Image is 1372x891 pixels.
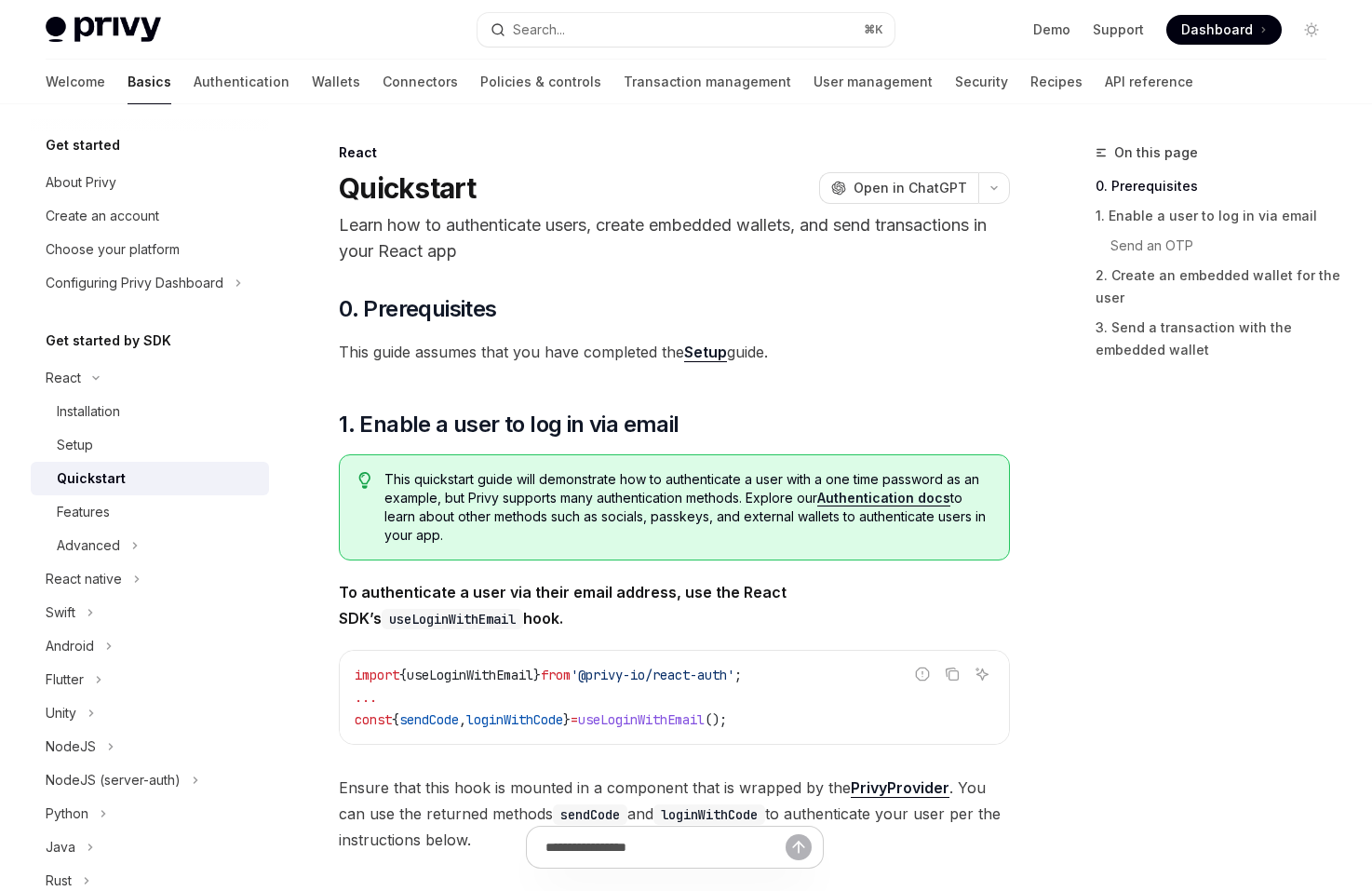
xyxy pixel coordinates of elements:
[383,60,458,104] a: Connectors
[541,667,571,683] span: from
[31,361,269,395] button: Toggle React section
[355,667,399,683] span: import
[734,667,742,683] span: ;
[399,667,407,683] span: {
[57,467,126,490] div: Quickstart
[478,13,894,47] button: Open search
[624,60,791,104] a: Transaction management
[459,711,466,728] span: ,
[1105,60,1193,104] a: API reference
[399,711,459,728] span: sendCode
[786,834,812,860] button: Send message
[46,238,180,261] div: Choose your platform
[46,367,81,389] div: React
[339,583,787,628] strong: To authenticate a user via their email address, use the React SDK’s hook.
[705,711,727,728] span: ();
[910,662,935,686] button: Report incorrect code
[1096,261,1341,313] a: 2. Create an embedded wallet for the user
[31,562,269,596] button: Toggle React native section
[545,827,786,868] input: Ask a question...
[339,339,1010,365] span: This guide assumes that you have completed the guide.
[57,434,93,456] div: Setup
[384,470,990,545] span: This quickstart guide will demonstrate how to authenticate a user with a one time password as an ...
[355,689,377,706] span: ...
[571,667,734,683] span: '@privy-io/react-auth'
[355,711,392,728] span: const
[57,400,120,423] div: Installation
[1096,201,1341,231] a: 1. Enable a user to log in via email
[57,534,120,557] div: Advanced
[46,668,84,691] div: Flutter
[480,60,601,104] a: Policies & controls
[31,462,269,495] a: Quickstart
[466,711,563,728] span: loginWithCode
[31,166,269,199] a: About Privy
[1096,231,1341,261] a: Send an OTP
[970,662,994,686] button: Ask AI
[339,410,679,439] span: 1. Enable a user to log in via email
[46,272,223,294] div: Configuring Privy Dashboard
[339,775,1010,853] span: Ensure that this hook is mounted in a component that is wrapped by the . You can use the returned...
[814,60,933,104] a: User management
[31,730,269,763] button: Toggle NodeJS section
[46,601,75,624] div: Swift
[31,696,269,730] button: Toggle Unity section
[46,836,75,858] div: Java
[1114,142,1198,164] span: On this page
[46,635,94,657] div: Android
[339,294,496,324] span: 0. Prerequisites
[382,609,523,629] code: useLoginWithEmail
[31,830,269,864] button: Toggle Java section
[194,60,289,104] a: Authentication
[513,19,565,41] div: Search...
[940,662,964,686] button: Copy the contents from the code block
[46,702,76,724] div: Unity
[1181,20,1253,39] span: Dashboard
[851,778,949,798] a: PrivyProvider
[392,711,399,728] span: {
[31,428,269,462] a: Setup
[533,667,541,683] span: }
[1096,313,1341,365] a: 3. Send a transaction with the embedded wallet
[1093,20,1144,39] a: Support
[854,179,967,197] span: Open in ChatGPT
[407,667,533,683] span: useLoginWithEmail
[31,395,269,428] a: Installation
[1096,171,1341,201] a: 0. Prerequisites
[31,495,269,529] a: Features
[46,769,181,791] div: NodeJS (server-auth)
[46,803,88,825] div: Python
[31,763,269,797] button: Toggle NodeJS (server-auth) section
[31,629,269,663] button: Toggle Android section
[31,233,269,266] a: Choose your platform
[46,134,120,156] h5: Get started
[339,212,1010,264] p: Learn how to authenticate users, create embedded wallets, and send transactions in your React app
[128,60,171,104] a: Basics
[684,343,727,362] a: Setup
[339,171,477,205] h1: Quickstart
[31,596,269,629] button: Toggle Swift section
[31,199,269,233] a: Create an account
[31,529,269,562] button: Toggle Advanced section
[46,17,161,43] img: light logo
[819,172,978,204] button: Open in ChatGPT
[817,490,950,506] a: Authentication docs
[653,804,765,825] code: loginWithCode
[46,171,116,194] div: About Privy
[46,736,96,758] div: NodeJS
[1166,15,1282,45] a: Dashboard
[358,472,371,489] svg: Tip
[571,711,578,728] span: =
[46,568,122,590] div: React native
[46,60,105,104] a: Welcome
[46,205,159,227] div: Create an account
[578,711,705,728] span: useLoginWithEmail
[1030,60,1083,104] a: Recipes
[864,22,883,37] span: ⌘ K
[312,60,360,104] a: Wallets
[1033,20,1070,39] a: Demo
[57,501,110,523] div: Features
[31,266,269,300] button: Toggle Configuring Privy Dashboard section
[31,663,269,696] button: Toggle Flutter section
[955,60,1008,104] a: Security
